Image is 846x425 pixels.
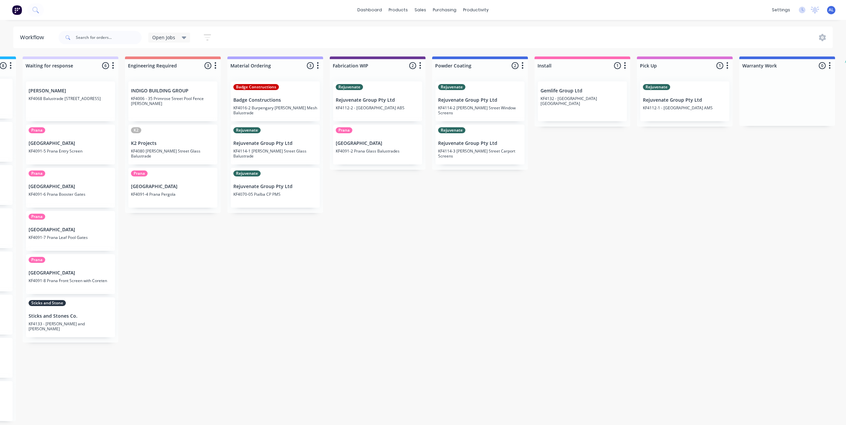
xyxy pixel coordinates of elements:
[231,168,320,208] div: RejuvenateRejuvenate Group Pty LtdKF4070-05 Pialba CP PMS
[29,300,66,306] div: Sticks and Stone
[128,168,217,208] div: Prana[GEOGRAPHIC_DATA]KF4091-4 Prana Pergola
[233,192,317,197] p: KF4070-05 Pialba CP PMS
[131,96,215,106] p: KF4006 - 35 Primrose Street Pool Fence [PERSON_NAME]
[333,81,422,121] div: RejuvenateRejuvenate Group Pty LtdKF4112-2 - [GEOGRAPHIC_DATA] ABS
[26,125,115,164] div: Prana[GEOGRAPHIC_DATA]KF4091-5 Prana Entry Screen
[411,5,429,15] div: sales
[435,125,525,164] div: RejuvenateRejuvenate Group Pty LtdKF4114-3 [PERSON_NAME] Street Carport Screens
[131,141,215,146] p: K2 Projects
[333,125,422,164] div: Prana[GEOGRAPHIC_DATA]KF4091-2 Prana Glass Balustrades
[131,149,215,159] p: KF4080 [PERSON_NAME] Street Glass Balustrade
[131,192,215,197] p: KF4091-4 Prana Pergola
[131,127,141,133] div: K2
[29,88,112,94] p: [PERSON_NAME]
[538,81,627,121] div: Gemlife Group LtdKF4132 - [GEOGRAPHIC_DATA] [GEOGRAPHIC_DATA]
[29,141,112,146] p: [GEOGRAPHIC_DATA]
[460,5,492,15] div: productivity
[26,168,115,208] div: Prana[GEOGRAPHIC_DATA]KF4091-6 Prana Booster Gates
[131,170,148,176] div: Prana
[336,97,420,103] p: Rejuvenate Group Pty Ltd
[152,34,175,41] span: Open Jobs
[438,97,522,103] p: Rejuvenate Group Pty Ltd
[233,84,279,90] div: Badge Constructions
[26,297,115,337] div: Sticks and StoneSticks and Stones Co.KF4133 - [PERSON_NAME] and [PERSON_NAME]
[29,96,112,101] p: KF4068 Balustrade [STREET_ADDRESS]
[435,81,525,121] div: RejuvenateRejuvenate Group Pty LtdKF4114-2 [PERSON_NAME] Street Window Screens
[29,278,112,283] p: KF4091-8 Prana Front Screen with Coreten
[128,125,217,164] div: K2K2 ProjectsKF4080 [PERSON_NAME] Street Glass Balustrade
[29,184,112,189] p: [GEOGRAPHIC_DATA]
[233,141,317,146] p: Rejuvenate Group Pty Ltd
[26,81,115,121] div: [PERSON_NAME]KF4068 Balustrade [STREET_ADDRESS]
[29,227,112,233] p: [GEOGRAPHIC_DATA]
[233,127,261,133] div: Rejuvenate
[26,254,115,294] div: Prana[GEOGRAPHIC_DATA]KF4091-8 Prana Front Screen with Coreten
[131,184,215,189] p: [GEOGRAPHIC_DATA]
[76,31,142,44] input: Search for orders...
[336,84,363,90] div: Rejuvenate
[643,105,727,110] p: KF4112-1 - [GEOGRAPHIC_DATA] AMS
[336,105,420,110] p: KF4112-2 - [GEOGRAPHIC_DATA] ABS
[29,235,112,240] p: KF4091-7 Prana Leaf Pool Gates
[29,127,45,133] div: Prana
[29,149,112,154] p: KF4091-5 Prana Entry Screen
[438,105,522,115] p: KF4114-2 [PERSON_NAME] Street Window Screens
[233,105,317,115] p: KF4016-2 Burpengary [PERSON_NAME] Mesh Balustrade
[336,141,420,146] p: [GEOGRAPHIC_DATA]
[769,5,793,15] div: settings
[29,321,112,331] p: KF4133 - [PERSON_NAME] and [PERSON_NAME]
[29,192,112,197] p: KF4091-6 Prana Booster Gates
[438,149,522,159] p: KF4114-3 [PERSON_NAME] Street Carport Screens
[829,7,834,13] span: AL
[541,96,624,106] p: KF4132 - [GEOGRAPHIC_DATA] [GEOGRAPHIC_DATA]
[429,5,460,15] div: purchasing
[643,84,670,90] div: Rejuvenate
[640,81,729,121] div: RejuvenateRejuvenate Group Pty LtdKF4112-1 - [GEOGRAPHIC_DATA] AMS
[29,257,45,263] div: Prana
[233,149,317,159] p: KF4114-1 [PERSON_NAME] Street Glass Balustrade
[131,88,215,94] p: INDIGO BUILDING GROUP
[385,5,411,15] div: products
[233,170,261,176] div: Rejuvenate
[438,127,465,133] div: Rejuvenate
[233,184,317,189] p: Rejuvenate Group Pty Ltd
[29,170,45,176] div: Prana
[29,214,45,220] div: Prana
[231,125,320,164] div: RejuvenateRejuvenate Group Pty LtdKF4114-1 [PERSON_NAME] Street Glass Balustrade
[233,97,317,103] p: Badge Constructions
[643,97,727,103] p: Rejuvenate Group Pty Ltd
[26,211,115,251] div: Prana[GEOGRAPHIC_DATA]KF4091-7 Prana Leaf Pool Gates
[29,270,112,276] p: [GEOGRAPHIC_DATA]
[354,5,385,15] a: dashboard
[20,34,47,42] div: Workflow
[128,81,217,121] div: INDIGO BUILDING GROUPKF4006 - 35 Primrose Street Pool Fence [PERSON_NAME]
[231,81,320,121] div: Badge ConstructionsBadge ConstructionsKF4016-2 Burpengary [PERSON_NAME] Mesh Balustrade
[29,313,112,319] p: Sticks and Stones Co.
[336,149,420,154] p: KF4091-2 Prana Glass Balustrades
[541,88,624,94] p: Gemlife Group Ltd
[438,84,465,90] div: Rejuvenate
[12,5,22,15] img: Factory
[438,141,522,146] p: Rejuvenate Group Pty Ltd
[336,127,352,133] div: Prana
